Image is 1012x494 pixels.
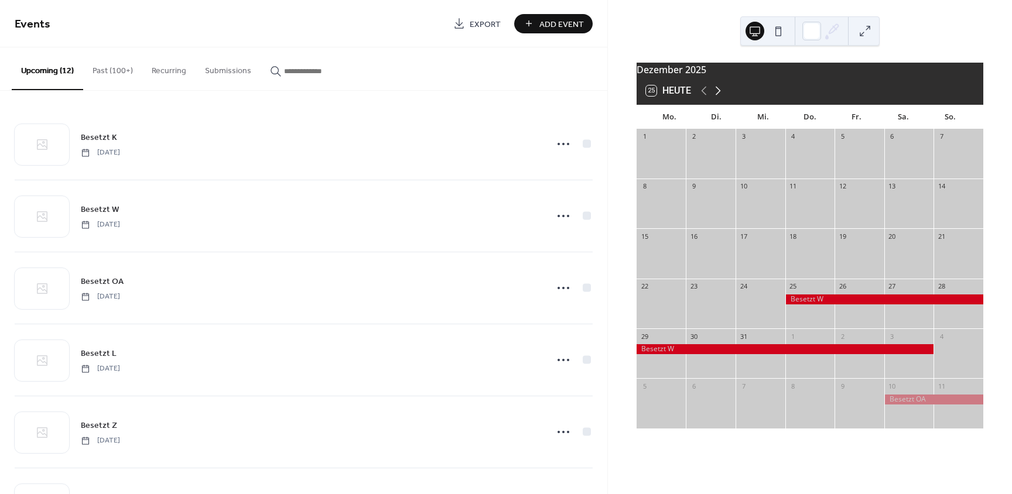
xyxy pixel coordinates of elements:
[937,282,946,291] div: 28
[789,282,798,291] div: 25
[739,332,748,341] div: 31
[838,232,847,241] div: 19
[646,105,693,129] div: Mo.
[81,204,119,216] span: Besetzt W
[789,232,798,241] div: 18
[789,132,798,141] div: 4
[789,182,798,191] div: 11
[838,382,847,390] div: 9
[12,47,83,90] button: Upcoming (12)
[787,105,833,129] div: Do.
[640,132,649,141] div: 1
[937,332,946,341] div: 4
[739,232,748,241] div: 17
[880,105,927,129] div: Sa.
[888,132,897,141] div: 6
[81,132,117,144] span: Besetzt K
[81,219,120,230] span: [DATE]
[888,182,897,191] div: 13
[539,18,584,30] span: Add Event
[888,282,897,291] div: 27
[81,203,119,216] a: Besetzt W
[937,382,946,390] div: 11
[888,232,897,241] div: 20
[739,282,748,291] div: 24
[785,294,983,304] div: Besetzt W
[81,418,117,432] a: Besetzt Z
[81,275,124,288] a: Besetzt OA
[640,232,649,241] div: 15
[640,332,649,341] div: 29
[81,276,124,288] span: Besetzt OA
[637,63,983,77] div: Dezember 2025
[81,363,120,374] span: [DATE]
[937,132,946,141] div: 7
[81,435,120,446] span: [DATE]
[884,394,983,404] div: Besetzt OA
[142,47,196,89] button: Recurring
[740,105,787,129] div: Mi.
[445,14,510,33] a: Export
[642,83,695,99] button: 25Heute
[833,105,880,129] div: Fr.
[81,420,117,432] span: Besetzt Z
[789,382,798,390] div: 8
[739,382,748,390] div: 7
[838,182,847,191] div: 12
[81,131,117,144] a: Besetzt K
[81,347,117,360] a: Besetzt L
[739,132,748,141] div: 3
[888,332,897,341] div: 3
[640,382,649,390] div: 5
[689,232,698,241] div: 16
[689,182,698,191] div: 9
[689,282,698,291] div: 23
[81,348,117,360] span: Besetzt L
[15,13,50,36] span: Events
[789,332,798,341] div: 1
[689,332,698,341] div: 30
[927,105,974,129] div: So.
[739,182,748,191] div: 10
[888,382,897,390] div: 10
[470,18,501,30] span: Export
[937,182,946,191] div: 14
[689,132,698,141] div: 2
[637,344,934,354] div: Besetzt W
[838,282,847,291] div: 26
[514,14,593,33] button: Add Event
[838,332,847,341] div: 2
[689,382,698,390] div: 6
[81,147,120,158] span: [DATE]
[937,232,946,241] div: 21
[838,132,847,141] div: 5
[693,105,740,129] div: Di.
[196,47,261,89] button: Submissions
[640,182,649,191] div: 8
[83,47,142,89] button: Past (100+)
[81,291,120,302] span: [DATE]
[640,282,649,291] div: 22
